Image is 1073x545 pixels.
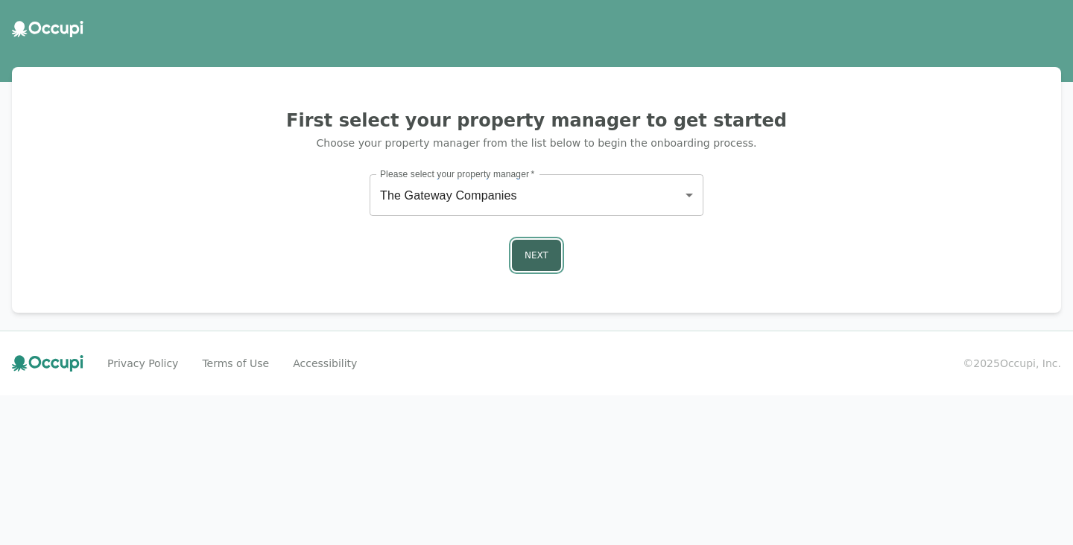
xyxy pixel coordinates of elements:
[963,356,1061,371] small: © 2025 Occupi, Inc.
[30,109,1043,133] h2: First select your property manager to get started
[370,174,703,216] div: The Gateway Companies
[30,136,1043,150] p: Choose your property manager from the list below to begin the onboarding process.
[293,356,357,371] a: Accessibility
[107,356,178,371] a: Privacy Policy
[512,240,561,271] button: Next
[202,356,269,371] a: Terms of Use
[380,168,534,180] label: Please select your property manager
